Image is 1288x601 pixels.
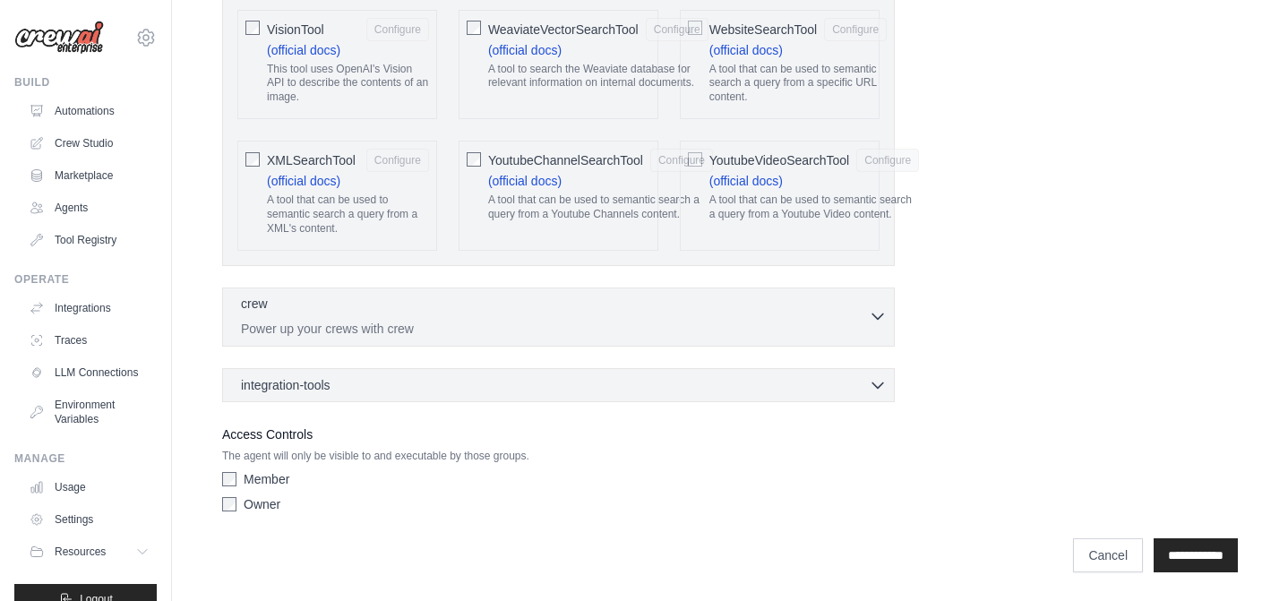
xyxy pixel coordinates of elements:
a: Environment Variables [21,391,157,434]
span: VisionTool [267,21,324,39]
p: The agent will only be visible to and executable by those groups. [222,449,895,463]
a: Crew Studio [21,129,157,158]
img: Logo [14,21,104,55]
span: YoutubeVideoSearchTool [709,151,849,169]
a: Traces [21,326,157,355]
div: Manage [14,451,157,466]
button: Resources [21,537,157,566]
a: Settings [21,505,157,534]
span: WeaviateVectorSearchTool [488,21,639,39]
p: Power up your crews with crew [241,320,869,338]
p: crew [241,295,268,313]
a: Tool Registry [21,226,157,254]
a: (official docs) [488,43,562,57]
button: YoutubeVideoSearchTool (official docs) A tool that can be used to semantic search a query from a ... [856,149,919,172]
button: WeaviateVectorSearchTool (official docs) A tool to search the Weaviate database for relevant info... [646,18,708,41]
button: YoutubeChannelSearchTool (official docs) A tool that can be used to semantic search a query from ... [650,149,713,172]
label: Owner [244,495,280,513]
p: This tool uses OpenAI's Vision API to describe the contents of an image. [267,63,429,105]
p: A tool that can be used to semantic search a query from a Youtube Channels content. [488,193,713,221]
p: A tool that can be used to semantic search a query from a Youtube Video content. [709,193,920,221]
span: Resources [55,545,106,559]
a: (official docs) [709,174,783,188]
p: A tool that can be used to semantic search a query from a XML's content. [267,193,429,236]
a: (official docs) [709,43,783,57]
a: Cancel [1073,538,1143,572]
button: VisionTool (official docs) This tool uses OpenAI's Vision API to describe the contents of an image. [366,18,429,41]
span: XMLSearchTool [267,151,356,169]
a: LLM Connections [21,358,157,387]
a: (official docs) [488,174,562,188]
a: Usage [21,473,157,502]
span: YoutubeChannelSearchTool [488,151,643,169]
label: Access Controls [222,424,895,445]
div: Build [14,75,157,90]
label: Member [244,470,289,488]
a: Agents [21,193,157,222]
p: A tool to search the Weaviate database for relevant information on internal documents. [488,63,708,90]
button: integration-tools [230,376,887,394]
div: Operate [14,272,157,287]
a: Integrations [21,294,157,322]
a: (official docs) [267,174,340,188]
a: Automations [21,97,157,125]
span: integration-tools [241,376,331,394]
a: (official docs) [267,43,340,57]
button: crew Power up your crews with crew [230,295,887,338]
a: Marketplace [21,161,157,190]
p: A tool that can be used to semantic search a query from a specific URL content. [709,63,887,105]
button: WebsiteSearchTool (official docs) A tool that can be used to semantic search a query from a speci... [824,18,887,41]
span: WebsiteSearchTool [709,21,817,39]
button: XMLSearchTool (official docs) A tool that can be used to semantic search a query from a XML's con... [366,149,429,172]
